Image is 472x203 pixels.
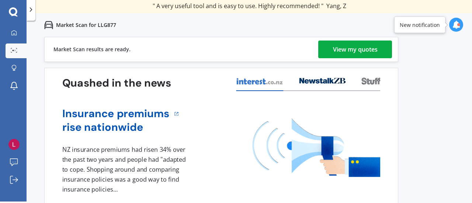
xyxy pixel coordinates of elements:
a: Insurance premiums [62,107,170,120]
div: View my quotes [333,41,378,58]
div: New notification [400,21,440,28]
div: NZ insurance premiums had risen 34% over the past two years and people had "adapted to cope. Shop... [62,145,188,194]
div: Market Scan results are ready. [53,37,131,62]
h3: Quashed in the news [62,76,171,90]
p: Market Scan for LLG877 [56,21,116,29]
a: View my quotes [318,41,392,58]
img: media image [253,118,380,177]
img: car.f15378c7a67c060ca3f3.svg [44,21,53,29]
a: rise nationwide [62,120,170,134]
img: ACg8ocJXDvi9x-Bc-c7rW9RF558aNslhLdjNxEQJsbdbhiwbCTk1ag=s96-c [8,139,20,150]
